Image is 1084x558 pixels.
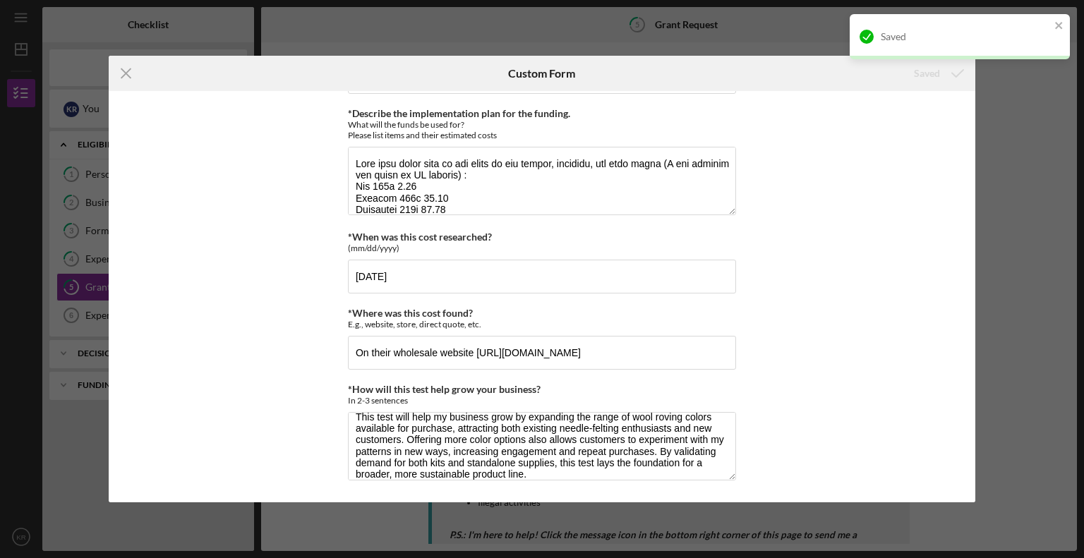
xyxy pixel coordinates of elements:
[881,31,1050,42] div: Saved
[348,319,736,329] div: E.g., website, store, direct quote, etc.
[508,67,575,80] h6: Custom Form
[900,59,975,87] button: Saved
[348,395,736,406] div: In 2-3 sentences
[348,231,492,243] label: *When was this cost researched?
[348,119,736,140] div: What will the funds be used for? Please list items and their estimated costs
[1054,20,1064,33] button: close
[348,383,541,395] label: *How will this test help grow your business?
[348,307,473,319] label: *Where was this cost found?
[348,147,736,214] textarea: Lore ipsu dolor sita co adi elits do eiu tempor, incididu, utl etdo magna (A eni adminim ven quis...
[348,107,570,119] label: *Describe the implementation plan for the funding.
[348,412,736,480] textarea: This test will help my business grow by expanding the range of wool roving colors available for p...
[348,243,736,253] div: (mm/dd/yyyy)
[914,59,940,87] div: Saved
